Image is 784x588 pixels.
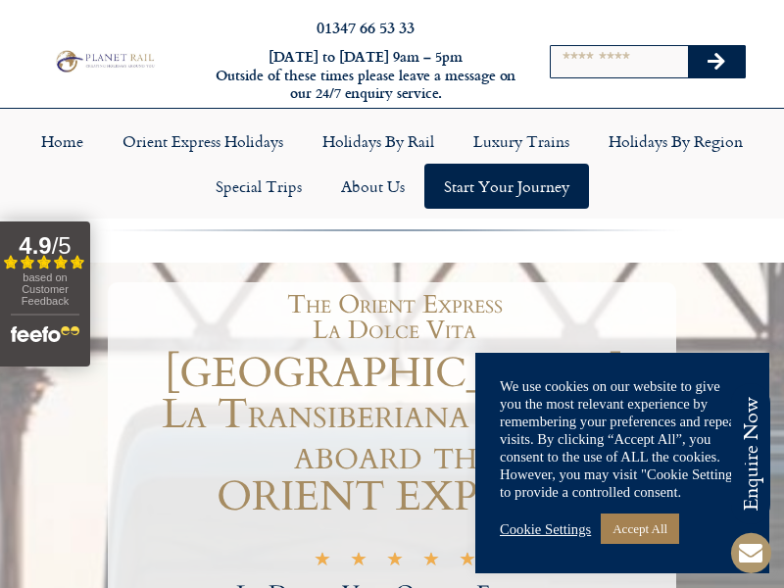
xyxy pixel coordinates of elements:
[589,119,762,164] a: Holidays by Region
[459,553,476,571] i: ★
[303,119,454,164] a: Holidays by Rail
[113,353,676,517] h1: [GEOGRAPHIC_DATA] La Transiberiana Italiana aboard the ORIENT EXPRESS
[214,48,517,103] h6: [DATE] to [DATE] 9am – 5pm Outside of these times please leave a message on our 24/7 enquiry serv...
[10,119,774,209] nav: Menu
[454,119,589,164] a: Luxury Trains
[688,46,745,77] button: Search
[422,553,440,571] i: ★
[103,119,303,164] a: Orient Express Holidays
[196,164,321,209] a: Special Trips
[314,553,331,571] i: ★
[22,119,103,164] a: Home
[386,553,404,571] i: ★
[122,292,666,343] h1: The Orient Express La Dolce Vita
[500,377,745,501] div: We use cookies on our website to give you the most relevant experience by remembering your prefer...
[321,164,424,209] a: About Us
[52,48,157,73] img: Planet Rail Train Holidays Logo
[314,550,476,571] div: 5/5
[317,16,415,38] a: 01347 66 53 33
[500,520,591,538] a: Cookie Settings
[601,514,679,544] a: Accept All
[350,553,367,571] i: ★
[424,164,589,209] a: Start your Journey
